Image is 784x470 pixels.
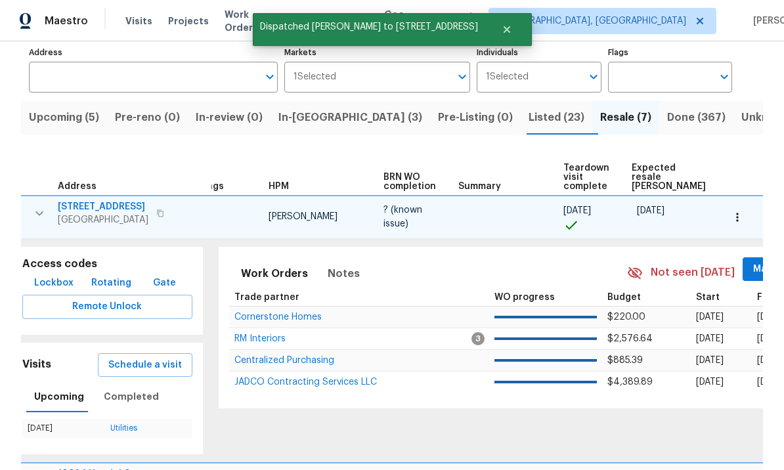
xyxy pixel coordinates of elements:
[486,72,529,83] span: 1 Selected
[485,16,529,43] button: Close
[115,108,180,127] span: Pre-reno (0)
[261,68,279,86] button: Open
[234,377,377,387] span: JADCO Contracting Services LLC
[294,72,336,83] span: 1 Selected
[86,271,137,295] button: Rotating
[607,334,653,343] span: $2,576.64
[632,163,706,191] span: Expected resale [PERSON_NAME]
[696,312,724,322] span: [DATE]
[696,293,720,302] span: Start
[607,377,653,387] span: $4,389.89
[241,265,308,283] span: Work Orders
[453,68,471,86] button: Open
[234,312,322,322] span: Cornerstone Homes
[45,14,88,28] span: Maestro
[22,257,192,271] h5: Access codes
[667,108,726,127] span: Done (367)
[29,49,278,56] label: Address
[22,419,105,438] td: [DATE]
[104,389,159,405] span: Completed
[196,108,263,127] span: In-review (0)
[529,108,584,127] span: Listed (23)
[471,332,485,345] span: 3
[34,389,84,405] span: Upcoming
[477,49,601,56] label: Individuals
[696,377,724,387] span: [DATE]
[34,275,74,291] span: Lockbox
[234,334,286,343] span: RM Interiors
[143,271,185,295] button: Gate
[607,293,641,302] span: Budget
[58,213,148,226] span: [GEOGRAPHIC_DATA]
[458,182,501,191] span: Summary
[608,49,732,56] label: Flags
[91,275,131,291] span: Rotating
[584,68,603,86] button: Open
[607,356,643,365] span: $885.39
[500,14,686,28] span: [GEOGRAPHIC_DATA], [GEOGRAPHIC_DATA]
[148,275,180,291] span: Gate
[98,353,192,377] button: Schedule a visit
[563,163,609,191] span: Teardown visit complete
[637,206,664,215] span: [DATE]
[438,108,513,127] span: Pre-Listing (0)
[22,295,192,319] button: Remote Unlock
[715,68,733,86] button: Open
[234,356,334,364] a: Centralized Purchasing
[234,356,334,365] span: Centralized Purchasing
[600,108,651,127] span: Resale (7)
[22,358,51,372] h5: Visits
[29,271,79,295] button: Lockbox
[563,206,591,215] span: [DATE]
[269,182,289,191] span: HPM
[234,313,322,321] a: Cornerstone Homes
[696,334,724,343] span: [DATE]
[125,14,152,28] span: Visits
[168,14,209,28] span: Projects
[33,299,182,315] span: Remote Unlock
[58,182,97,191] span: Address
[234,378,377,386] a: JADCO Contracting Services LLC
[108,357,182,374] span: Schedule a visit
[110,424,137,432] a: Utilities
[284,49,471,56] label: Markets
[199,182,224,191] span: Flags
[253,13,485,41] span: Dispatched [PERSON_NAME] to [STREET_ADDRESS]
[234,335,286,343] a: RM Interiors
[234,293,299,302] span: Trade partner
[696,356,724,365] span: [DATE]
[651,265,735,280] span: Not seen [DATE]
[494,293,555,302] span: WO progress
[384,8,447,34] span: Geo Assignments
[58,200,148,213] span: [STREET_ADDRESS]
[607,312,645,322] span: $220.00
[278,108,422,127] span: In-[GEOGRAPHIC_DATA] (3)
[269,212,338,221] span: [PERSON_NAME]
[29,108,99,127] span: Upcoming (5)
[225,8,258,34] span: Work Orders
